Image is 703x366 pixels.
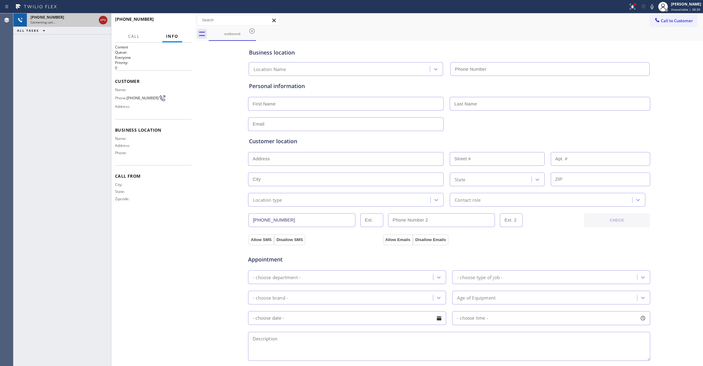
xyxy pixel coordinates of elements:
button: Allow Emails [383,234,413,245]
span: [PHONE_NUMBER] [115,16,154,22]
p: 0 [115,65,192,70]
span: City: [115,182,131,187]
div: - choose brand - [253,294,288,301]
input: Ext. 2 [500,213,523,227]
span: Business location [115,127,192,133]
div: Personal information [249,82,649,90]
button: Call to Customer [650,15,697,27]
h2: Priority: [115,60,192,65]
span: Address: [115,143,131,148]
button: ALL TASKS [13,27,51,34]
span: Call [128,34,140,39]
input: First Name [248,97,444,111]
input: Ext. [360,213,383,227]
span: Appointment [248,255,381,264]
span: Name: [115,87,131,92]
span: Zipcode: [115,197,131,201]
div: outbound [209,31,255,36]
input: Email [248,117,444,131]
button: Disallow SMS [274,234,305,245]
input: Phone Number [450,62,650,76]
input: Search [197,15,279,25]
div: State [455,176,465,183]
div: - choose department - [253,274,301,281]
button: Disallow Emails [413,234,449,245]
span: Address: [115,104,131,109]
button: Call [124,30,143,42]
input: Phone Number 2 [388,213,495,227]
div: Age of Equipment [457,294,496,301]
span: Unavailable | 38:30 [671,7,700,12]
button: Hang up [99,16,107,24]
div: Contact role [455,196,481,203]
h2: Queue: [115,50,192,55]
button: CHECK [584,213,650,227]
div: - choose type of job - [457,274,503,281]
span: - choose time - [457,315,488,321]
span: Info [166,34,178,39]
div: Customer location [249,137,649,145]
p: Everyone [115,55,192,60]
div: Business location [249,48,649,57]
span: [PHONE_NUMBER] [127,96,159,100]
input: Apt. # [551,152,651,166]
input: City [248,172,444,186]
input: Street # [450,152,545,166]
span: Call to Customer [661,18,693,23]
span: Customer [115,78,192,84]
span: State: [115,189,131,194]
input: Address [248,152,444,166]
span: Connecting call… [31,20,55,24]
input: - choose date - [248,311,446,325]
span: Call From [115,173,192,179]
div: [PERSON_NAME] [671,2,701,7]
button: Info [162,30,182,42]
span: Phone: [115,151,131,155]
h1: Context [115,44,192,50]
input: Last Name [450,97,650,111]
span: Phone: [115,96,127,100]
div: Location Name [254,66,286,73]
span: ALL TASKS [17,28,39,33]
span: [PHONE_NUMBER] [31,15,64,20]
div: Location type [253,196,282,203]
button: Mute [648,2,656,11]
input: ZIP [551,172,651,186]
button: Allow SMS [248,234,274,245]
input: Phone Number [248,213,355,227]
span: Name: [115,136,131,141]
